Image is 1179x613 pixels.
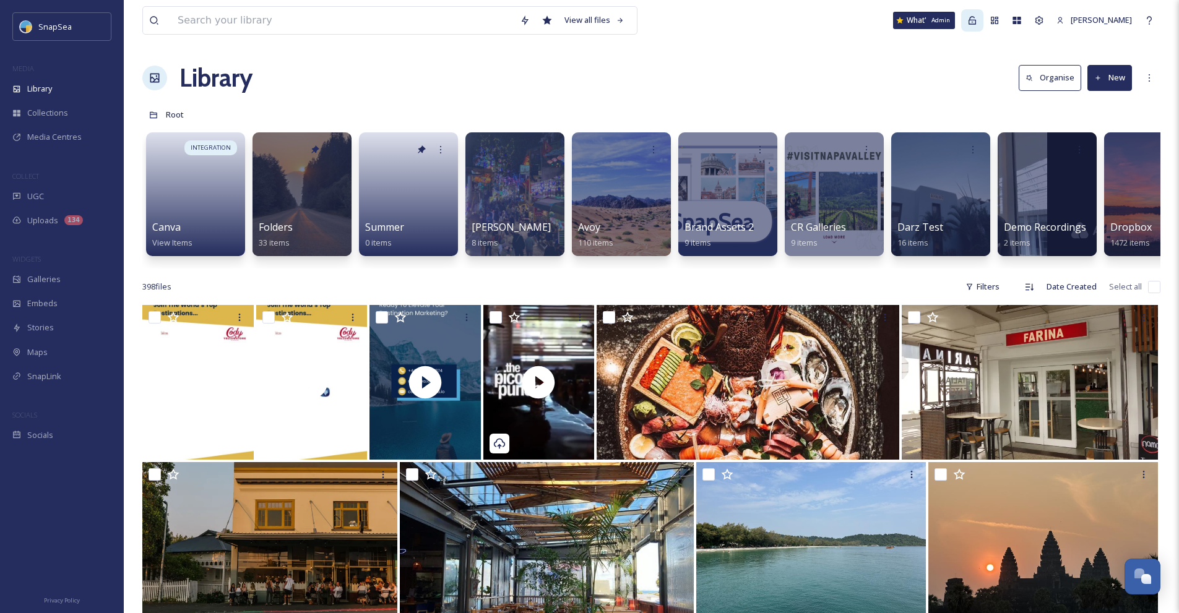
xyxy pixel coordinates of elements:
[259,237,290,248] span: 33 items
[685,237,711,248] span: 9 items
[166,109,184,120] span: Root
[1110,237,1150,248] span: 1472 items
[897,237,928,248] span: 16 items
[44,596,80,604] span: Privacy Policy
[259,221,293,248] a: Folders33 items
[597,305,899,460] img: IMG_4739.JPG
[256,305,368,460] img: thumbnail
[578,220,600,234] span: Avoy
[897,221,943,248] a: Darz Test16 items
[791,221,846,248] a: CR Galleries9 items
[1110,220,1152,234] span: Dropbox
[27,107,68,119] span: Collections
[1019,65,1081,90] button: Organise
[166,107,184,122] a: Root
[1019,65,1087,90] a: Organise
[1040,275,1103,299] div: Date Created
[152,220,181,234] span: Canva
[1109,281,1142,293] span: Select all
[1050,8,1138,32] a: [PERSON_NAME]
[27,322,54,333] span: Stories
[926,14,955,27] div: Admin
[365,220,404,234] span: Summer
[893,12,955,29] a: What's New
[1071,14,1132,25] span: [PERSON_NAME]
[27,191,44,202] span: UGC
[27,429,53,441] span: Socials
[472,221,551,248] a: [PERSON_NAME]8 items
[44,592,80,607] a: Privacy Policy
[897,220,943,234] span: Darz Test
[259,220,293,234] span: Folders
[472,237,498,248] span: 8 items
[38,21,72,32] span: SnapSea
[578,221,613,248] a: Avoy110 items
[472,220,551,234] span: [PERSON_NAME]
[179,59,253,96] a: Library
[27,273,61,285] span: Galleries
[578,237,613,248] span: 110 items
[142,281,171,293] span: 398 file s
[171,7,514,34] input: Search your library
[558,8,631,32] a: View all files
[12,254,41,264] span: WIDGETS
[959,275,1006,299] div: Filters
[1004,220,1086,234] span: Demo Recordings
[791,237,818,248] span: 9 items
[483,305,595,460] img: thumbnail
[12,410,37,419] span: SOCIALS
[27,298,58,309] span: Embeds
[685,221,754,248] a: Brand Assets 29 items
[20,20,32,33] img: snapsea-logo.png
[27,371,61,382] span: SnapLink
[191,144,231,152] span: INTEGRATION
[1110,221,1152,248] a: Dropbox1472 items
[365,221,404,248] a: Summer0 items
[1004,221,1086,248] a: Demo Recordings2 items
[142,126,249,256] a: INTEGRATIONCanvaView Items
[365,237,392,248] span: 0 items
[12,64,34,73] span: MEDIA
[1004,237,1030,248] span: 2 items
[369,305,481,460] img: thumbnail
[142,305,254,460] img: thumbnail
[961,9,983,32] a: Admin
[152,237,192,248] span: View Items
[1125,559,1160,594] button: Open Chat
[27,131,82,143] span: Media Centres
[685,220,754,234] span: Brand Assets 2
[12,171,39,181] span: COLLECT
[902,305,1158,460] img: IMG_4741.WEBP
[1087,65,1132,90] button: New
[27,346,48,358] span: Maps
[27,215,58,226] span: Uploads
[64,215,83,225] div: 134
[27,83,52,95] span: Library
[791,220,846,234] span: CR Galleries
